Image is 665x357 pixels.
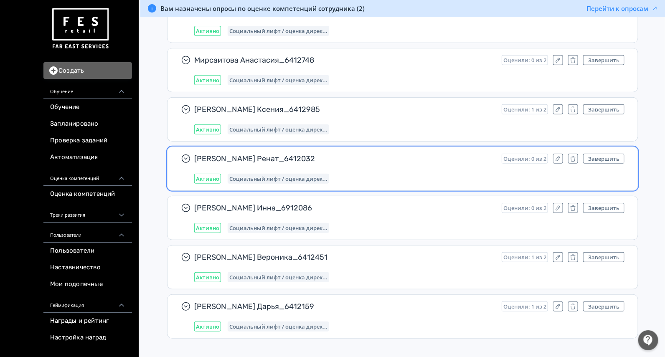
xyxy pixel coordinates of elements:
span: Социальный лифт / оценка директора магазина [229,28,327,34]
span: Оценили: 1 из 2 [503,303,546,310]
a: Пользователи [43,243,132,259]
a: Автоматизация [43,149,132,166]
span: Социальный лифт / оценка директора магазина [229,77,327,84]
span: Активно [196,225,219,231]
button: Завершить [583,301,624,311]
span: Оценили: 1 из 2 [503,254,546,261]
button: Создать [43,62,132,79]
span: Активно [196,28,219,34]
button: Завершить [583,154,624,164]
span: Активно [196,175,219,182]
button: Перейти к опросам [586,4,658,13]
a: Обучение [43,99,132,116]
a: Награды и рейтинг [43,313,132,329]
a: Наставничество [43,259,132,276]
span: Социальный лифт / оценка директора магазина [229,225,327,231]
span: Оценили: 0 из 2 [503,155,546,162]
div: Оценка компетенций [43,166,132,186]
span: Мирсаитова Анастасия_6412748 [194,55,495,65]
span: Вам назначены опросы по оценке компетенций сотрудника (2) [160,4,365,13]
span: Оценили: 0 из 2 [503,57,546,63]
span: [PERSON_NAME] Ксения_6412985 [194,104,495,114]
button: Завершить [583,203,624,213]
button: Завершить [583,104,624,114]
div: Геймификация [43,293,132,313]
div: Треки развития [43,203,132,223]
span: Активно [196,126,219,133]
span: [PERSON_NAME] Дарья_6412159 [194,301,495,311]
span: Социальный лифт / оценка директора магазина [229,274,327,281]
span: Активно [196,323,219,330]
a: Запланировано [43,116,132,132]
span: Оценили: 0 из 2 [503,205,546,211]
span: [PERSON_NAME] Ренат_6412032 [194,154,495,164]
a: Мои подопечные [43,276,132,293]
button: Завершить [583,252,624,262]
button: Завершить [583,55,624,65]
span: Активно [196,274,219,281]
span: Социальный лифт / оценка директора магазина [229,126,327,133]
span: Социальный лифт / оценка директора магазина [229,323,327,330]
img: https://files.teachbase.ru/system/account/57463/logo/medium-936fc5084dd2c598f50a98b9cbe0469a.png [50,5,110,52]
span: [PERSON_NAME] Инна_6912086 [194,203,495,213]
div: Пользователи [43,223,132,243]
a: Проверка заданий [43,132,132,149]
a: Настройка наград [43,329,132,346]
div: Обучение [43,79,132,99]
span: Социальный лифт / оценка директора магазина [229,175,327,182]
span: Активно [196,77,219,84]
span: [PERSON_NAME] Вероника_6412451 [194,252,495,262]
span: Оценили: 1 из 2 [503,106,546,113]
a: Оценка компетенций [43,186,132,203]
